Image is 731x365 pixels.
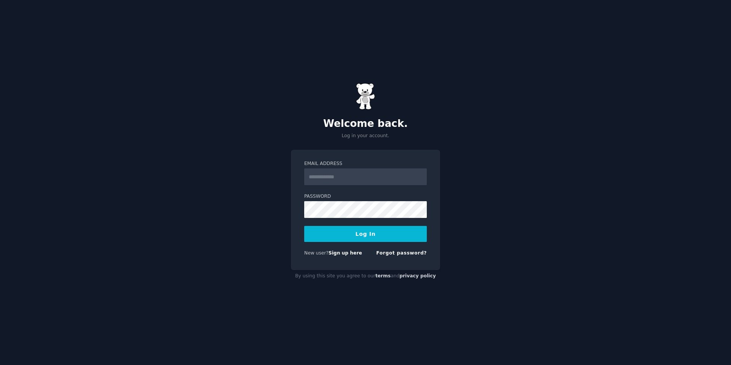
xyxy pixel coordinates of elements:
a: Forgot password? [376,250,427,256]
a: terms [375,273,391,279]
label: Password [304,193,427,200]
p: Log in your account. [291,133,440,139]
button: Log In [304,226,427,242]
h2: Welcome back. [291,118,440,130]
span: New user? [304,250,329,256]
a: Sign up here [329,250,362,256]
label: Email Address [304,160,427,167]
a: privacy policy [399,273,436,279]
div: By using this site you agree to our and [291,270,440,282]
img: Gummy Bear [356,83,375,110]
